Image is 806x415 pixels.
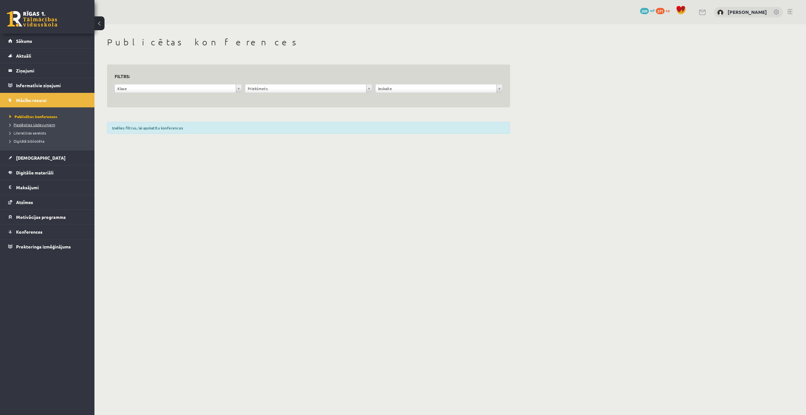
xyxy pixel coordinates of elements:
span: Pieslēgties Uzdevumiem [9,122,55,127]
img: Klāvs Krūziņš [717,9,724,16]
span: Atzīmes [16,199,33,205]
span: Motivācijas programma [16,214,66,220]
h3: Filtrs: [115,72,495,81]
span: Ieskaite [378,84,494,93]
span: [DEMOGRAPHIC_DATA] [16,155,65,161]
span: Publicētas konferences [9,114,57,119]
a: Mācību resursi [8,93,87,107]
a: Digitālie materiāli [8,165,87,180]
a: 271 xp [656,8,673,13]
a: Digitālā bibliotēka [9,138,88,144]
a: Konferences [8,225,87,239]
a: Ieskaite [376,84,502,93]
a: Klase [115,84,241,93]
span: 209 [640,8,649,14]
span: Digitālā bibliotēka [9,139,44,144]
a: Priekšmets [245,84,372,93]
span: Konferences [16,229,43,235]
a: Pieslēgties Uzdevumiem [9,122,88,128]
legend: Maksājumi [16,180,87,195]
span: Proktoringa izmēģinājums [16,244,71,249]
span: Klase [117,84,233,93]
span: mP [650,8,655,13]
a: Rīgas 1. Tālmācības vidusskola [7,11,57,27]
a: [DEMOGRAPHIC_DATA] [8,151,87,165]
a: Publicētas konferences [9,114,88,119]
legend: Informatīvie ziņojumi [16,78,87,93]
a: Sākums [8,34,87,48]
span: Digitālie materiāli [16,170,54,175]
span: Mācību resursi [16,97,47,103]
a: Ziņojumi [8,63,87,78]
a: Motivācijas programma [8,210,87,224]
a: Literatūras saraksts [9,130,88,136]
span: Literatūras saraksts [9,130,46,135]
h1: Publicētas konferences [107,37,510,48]
span: 271 [656,8,665,14]
span: Aktuāli [16,53,31,59]
a: Maksājumi [8,180,87,195]
legend: Ziņojumi [16,63,87,78]
a: Aktuāli [8,48,87,63]
a: Informatīvie ziņojumi [8,78,87,93]
a: Proktoringa izmēģinājums [8,239,87,254]
span: xp [666,8,670,13]
a: Atzīmes [8,195,87,209]
span: Priekšmets [248,84,364,93]
span: Sākums [16,38,32,44]
div: Izvēlies filtrus, lai apskatītu konferences [107,122,510,134]
a: [PERSON_NAME] [728,9,767,15]
a: 209 mP [640,8,655,13]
